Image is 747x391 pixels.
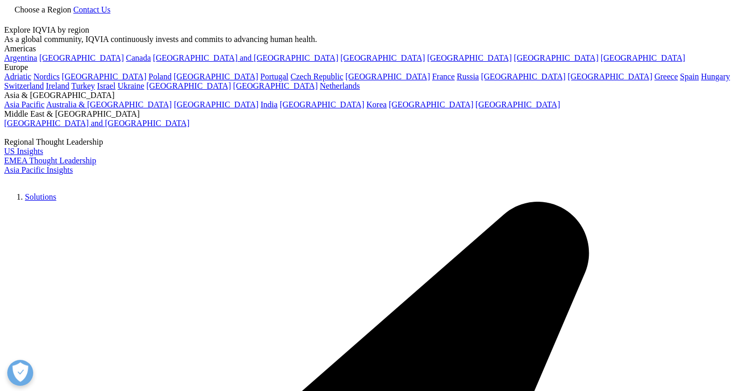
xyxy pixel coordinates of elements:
a: Asia Pacific Insights [4,165,73,174]
div: As a global community, IQVIA continuously invests and commits to advancing human health. [4,35,743,44]
div: Regional Thought Leadership [4,137,743,147]
a: Russia [457,72,479,81]
a: [GEOGRAPHIC_DATA] [345,72,430,81]
a: [GEOGRAPHIC_DATA] and [GEOGRAPHIC_DATA] [153,53,338,62]
div: Explore IQVIA by region [4,25,743,35]
a: Turkey [71,81,95,90]
div: Asia & [GEOGRAPHIC_DATA] [4,91,743,100]
a: US Insights [4,147,43,156]
a: [GEOGRAPHIC_DATA] [568,72,652,81]
button: Open Preferences [7,360,33,386]
a: Canada [126,53,151,62]
a: Netherlands [320,81,359,90]
a: [GEOGRAPHIC_DATA] [481,72,565,81]
a: [GEOGRAPHIC_DATA] [280,100,364,109]
a: [GEOGRAPHIC_DATA] [39,53,124,62]
a: [GEOGRAPHIC_DATA] [62,72,146,81]
a: Nordics [33,72,60,81]
a: [GEOGRAPHIC_DATA] [601,53,685,62]
a: Czech Republic [290,72,343,81]
a: [GEOGRAPHIC_DATA] [174,72,258,81]
a: [GEOGRAPHIC_DATA] [174,100,258,109]
span: Choose a Region [15,5,71,14]
div: Middle East & [GEOGRAPHIC_DATA] [4,109,743,119]
a: India [260,100,278,109]
a: [GEOGRAPHIC_DATA] [389,100,473,109]
a: Spain [680,72,699,81]
a: [GEOGRAPHIC_DATA] [514,53,599,62]
a: [GEOGRAPHIC_DATA] [146,81,231,90]
a: Adriatic [4,72,31,81]
div: Europe [4,63,743,72]
a: [GEOGRAPHIC_DATA] [476,100,560,109]
a: EMEA Thought Leadership [4,156,96,165]
a: Israel [97,81,116,90]
a: [GEOGRAPHIC_DATA] [340,53,425,62]
a: [GEOGRAPHIC_DATA] and [GEOGRAPHIC_DATA] [4,119,189,128]
a: Australia & [GEOGRAPHIC_DATA] [46,100,172,109]
a: Contact Us [73,5,110,14]
a: Hungary [701,72,730,81]
a: Argentina [4,53,37,62]
a: France [432,72,455,81]
a: Poland [148,72,171,81]
a: Ukraine [118,81,145,90]
a: Korea [366,100,386,109]
a: Portugal [260,72,288,81]
a: Switzerland [4,81,44,90]
a: Ireland [46,81,69,90]
a: [GEOGRAPHIC_DATA] [233,81,317,90]
a: [GEOGRAPHIC_DATA] [427,53,511,62]
a: Greece [654,72,677,81]
a: Solutions [25,192,56,201]
a: Asia Pacific [4,100,45,109]
div: Americas [4,44,743,53]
